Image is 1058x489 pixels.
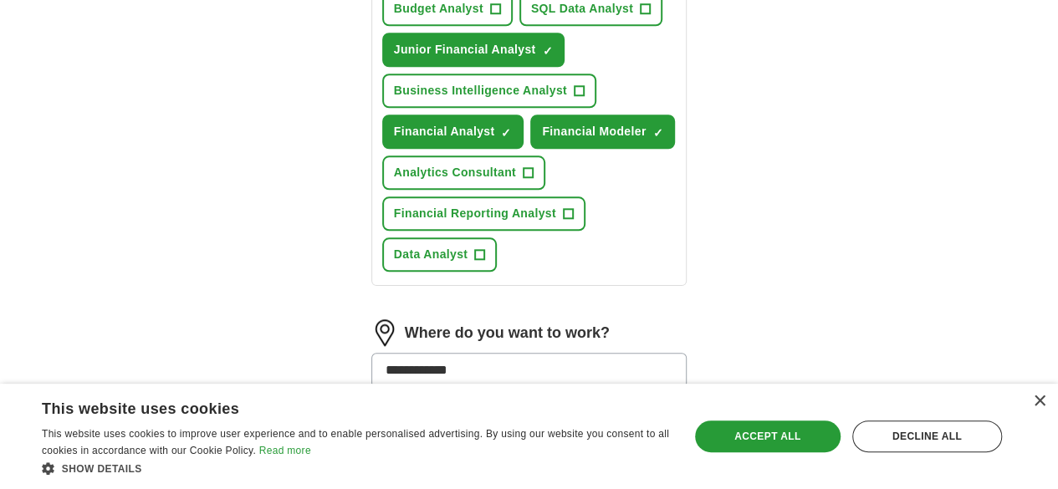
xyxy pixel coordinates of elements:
[382,115,524,149] button: Financial Analyst✓
[382,33,565,67] button: Junior Financial Analyst✓
[394,164,516,181] span: Analytics Consultant
[382,196,585,231] button: Financial Reporting Analyst
[42,460,670,476] div: Show details
[382,155,545,190] button: Analytics Consultant
[259,445,311,456] a: Read more, opens a new window
[852,420,1002,452] div: Decline all
[405,322,610,344] label: Where do you want to work?
[62,463,142,475] span: Show details
[652,126,662,140] span: ✓
[382,74,596,108] button: Business Intelligence Analyst
[542,123,646,140] span: Financial Modeler
[394,41,536,59] span: Junior Financial Analyst
[394,82,567,99] span: Business Intelligence Analyst
[530,115,675,149] button: Financial Modeler✓
[382,237,498,272] button: Data Analyst
[695,420,841,452] div: Accept all
[542,44,552,58] span: ✓
[394,205,556,222] span: Financial Reporting Analyst
[42,394,628,419] div: This website uses cookies
[501,126,511,140] span: ✓
[1033,395,1045,408] div: Close
[394,123,495,140] span: Financial Analyst
[394,246,468,263] span: Data Analyst
[371,319,398,346] img: location.png
[42,428,669,456] span: This website uses cookies to improve user experience and to enable personalised advertising. By u...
